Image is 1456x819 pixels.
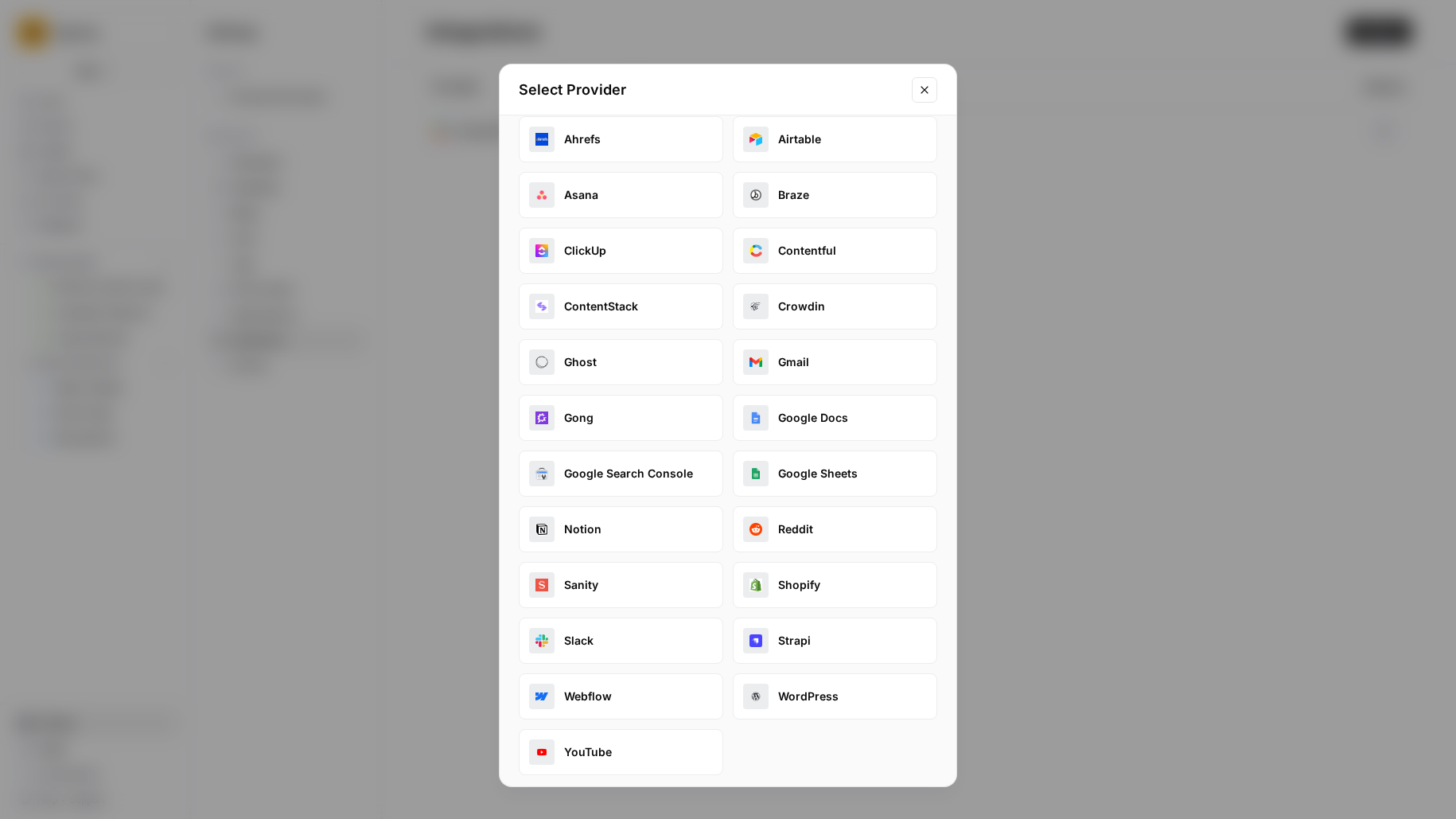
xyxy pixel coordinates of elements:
[519,562,723,608] button: sanitySanity
[733,339,937,385] button: gmailGmail
[535,189,548,201] img: asana
[519,395,723,441] button: gongGong
[749,634,762,647] img: strapi
[749,690,762,703] img: wordpress
[749,189,762,201] img: braze
[535,467,548,480] img: google_search_console
[519,506,723,552] button: notionNotion
[519,172,723,218] button: asanaAsana
[535,244,548,257] img: clickup
[749,523,762,536] img: reddit
[733,618,937,664] button: strapiStrapi
[519,673,723,720] button: webflow_oauthWebflow
[535,356,548,369] img: ghost
[749,411,762,424] img: google_docs
[535,746,548,759] img: youtube
[535,411,548,424] img: gong
[749,356,762,369] img: gmail
[733,562,937,608] button: shopifyShopify
[535,133,548,146] img: ahrefs
[519,116,723,162] button: ahrefsAhrefs
[749,244,762,257] img: contentful
[519,339,723,385] button: ghostGhost
[535,634,548,647] img: slack
[535,690,548,703] img: webflow_oauth
[749,467,762,480] img: google_sheets
[519,283,723,330] button: contentstackContentStack
[535,523,548,536] img: notion
[535,300,548,313] img: contentstack
[733,172,937,218] button: brazeBraze
[749,133,762,146] img: airtable_oauth
[733,283,937,330] button: crowdinCrowdin
[733,673,937,720] button: wordpressWordPress
[519,228,723,274] button: clickupClickUp
[912,77,937,103] button: Close modal
[733,395,937,441] button: google_docsGoogle Docs
[733,116,937,162] button: airtable_oauthAirtable
[733,450,937,497] button: google_sheetsGoogle Sheets
[749,579,762,591] img: shopify
[519,618,723,664] button: slackSlack
[733,228,937,274] button: contentfulContentful
[519,729,723,775] button: youtubeYouTube
[519,79,902,101] h2: Select Provider
[535,579,548,591] img: sanity
[749,300,762,313] img: crowdin
[733,506,937,552] button: redditReddit
[519,450,723,497] button: google_search_consoleGoogle Search Console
